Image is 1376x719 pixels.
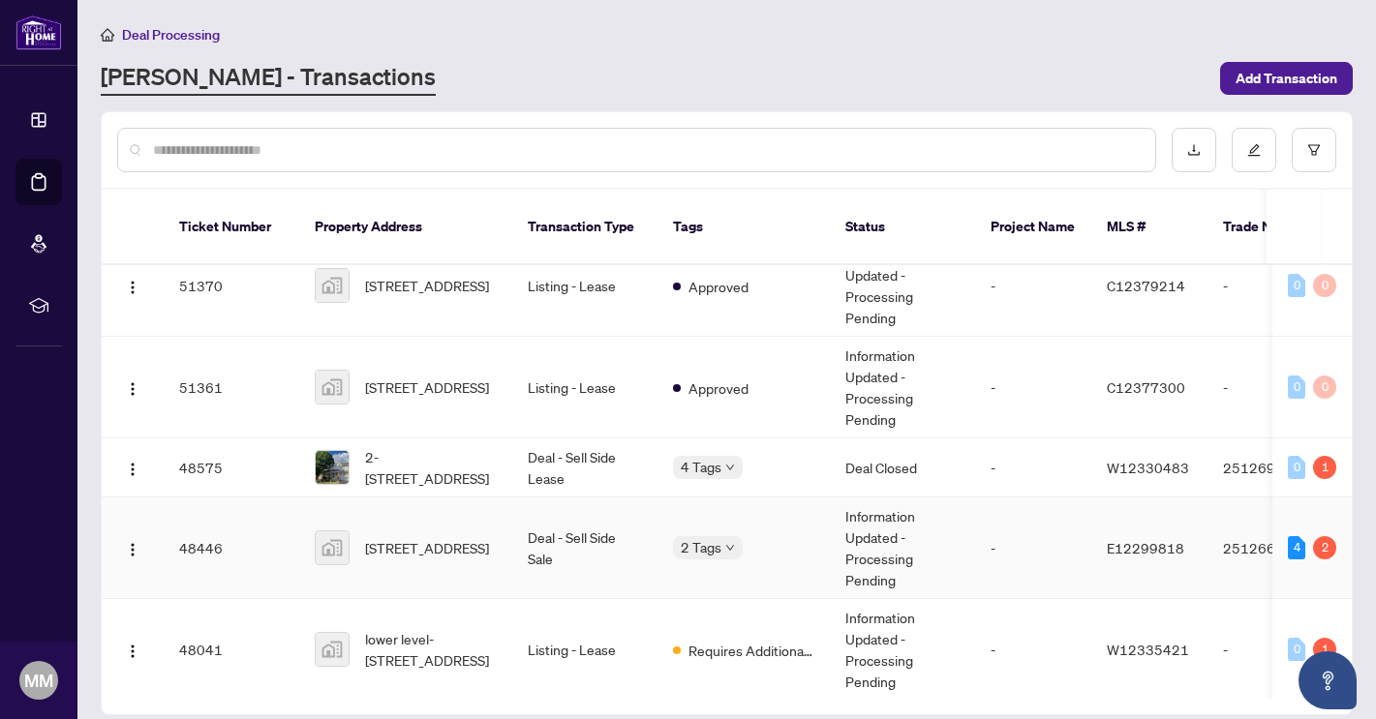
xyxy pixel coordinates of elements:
[1232,128,1276,172] button: edit
[512,235,657,337] td: Listing - Lease
[688,276,749,297] span: Approved
[830,235,975,337] td: Information Updated - Processing Pending
[15,15,62,50] img: logo
[117,372,148,403] button: Logo
[688,377,749,399] span: Approved
[975,235,1091,337] td: -
[164,190,299,265] th: Ticket Number
[830,337,975,438] td: Information Updated - Processing Pending
[1208,235,1343,337] td: -
[1313,274,1336,297] div: 0
[1313,456,1336,479] div: 1
[1208,190,1343,265] th: Trade Number
[975,438,1091,497] td: -
[688,640,814,661] span: Requires Additional Docs
[512,438,657,497] td: Deal - Sell Side Lease
[1107,459,1189,476] span: W12330483
[1208,497,1343,599] td: 2512669
[117,532,148,563] button: Logo
[830,599,975,701] td: Information Updated - Processing Pending
[1208,337,1343,438] td: -
[1236,63,1337,94] span: Add Transaction
[101,61,436,96] a: [PERSON_NAME] - Transactions
[125,644,140,659] img: Logo
[316,371,349,404] img: thumbnail-img
[1107,378,1185,396] span: C12377300
[681,536,721,558] span: 2 Tags
[975,497,1091,599] td: -
[725,543,735,553] span: down
[164,497,299,599] td: 48446
[125,462,140,477] img: Logo
[1307,143,1321,157] span: filter
[830,190,975,265] th: Status
[1292,128,1336,172] button: filter
[512,599,657,701] td: Listing - Lease
[1288,456,1305,479] div: 0
[1208,599,1343,701] td: -
[512,190,657,265] th: Transaction Type
[117,634,148,665] button: Logo
[681,456,721,478] span: 4 Tags
[1288,536,1305,559] div: 4
[1313,638,1336,661] div: 1
[316,633,349,666] img: thumbnail-img
[1107,641,1189,658] span: W12335421
[122,26,220,44] span: Deal Processing
[1247,143,1261,157] span: edit
[975,190,1091,265] th: Project Name
[1107,539,1184,556] span: E12299818
[725,463,735,472] span: down
[101,28,114,42] span: home
[164,337,299,438] td: 51361
[512,337,657,438] td: Listing - Lease
[512,497,657,599] td: Deal - Sell Side Sale
[1288,638,1305,661] div: 0
[1107,277,1185,294] span: C12379214
[975,337,1091,438] td: -
[1288,375,1305,399] div: 0
[1313,536,1336,559] div: 2
[365,446,497,489] span: 2-[STREET_ADDRESS]
[125,542,140,557] img: Logo
[365,376,489,398] span: [STREET_ADDRESS]
[830,438,975,497] td: Deal Closed
[316,269,349,302] img: thumbnail-img
[164,599,299,701] td: 48041
[365,275,489,296] span: [STREET_ADDRESS]
[1220,62,1353,95] button: Add Transaction
[365,537,489,558] span: [STREET_ADDRESS]
[1172,128,1216,172] button: download
[117,452,148,483] button: Logo
[164,235,299,337] td: 51370
[164,438,299,497] td: 48575
[316,531,349,564] img: thumbnail-img
[975,599,1091,701] td: -
[316,451,349,484] img: thumbnail-img
[299,190,512,265] th: Property Address
[830,497,975,599] td: Information Updated - Processing Pending
[657,190,830,265] th: Tags
[1187,143,1201,157] span: download
[1313,375,1336,399] div: 0
[1208,438,1343,497] td: 2512694
[125,381,140,397] img: Logo
[125,280,140,295] img: Logo
[1288,274,1305,297] div: 0
[1299,651,1357,709] button: Open asap
[365,628,497,671] span: lower level-[STREET_ADDRESS]
[1091,190,1208,265] th: MLS #
[117,270,148,301] button: Logo
[24,667,53,694] span: MM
